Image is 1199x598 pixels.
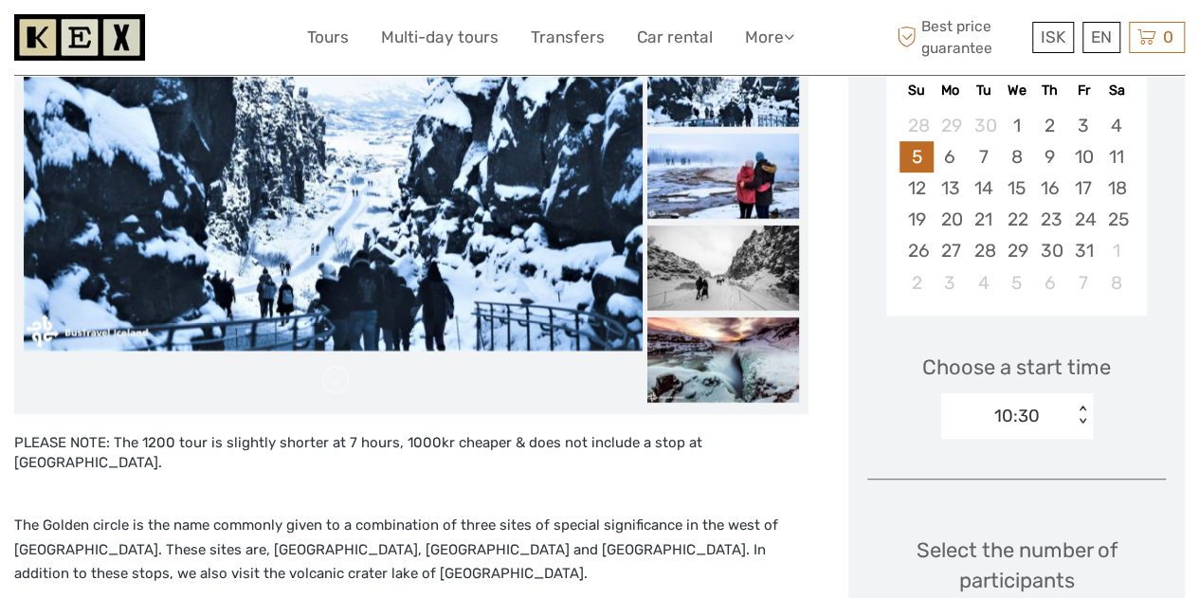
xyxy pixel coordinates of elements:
[1074,406,1090,426] div: < >
[892,16,1027,58] span: Best price guarantee
[1099,267,1133,299] div: Choose Saturday, November 8th, 2025
[14,14,145,61] img: 1261-44dab5bb-39f8-40da-b0c2-4d9fce00897c_logo_small.jpg
[14,514,808,587] p: The Golden circle is the name commonly given to a combination of three sites of special significa...
[934,110,967,141] div: Choose Monday, September 29th, 2025
[745,24,794,51] a: More
[24,3,643,351] img: e8b70409719e452d96a63ff1957ca5a5_main_slider.jpeg
[1099,204,1133,235] div: Choose Saturday, October 25th, 2025
[1000,172,1033,204] div: Choose Wednesday, October 15th, 2025
[1066,172,1099,204] div: Choose Friday, October 17th, 2025
[967,267,1000,299] div: Choose Tuesday, November 4th, 2025
[1099,110,1133,141] div: Choose Saturday, October 4th, 2025
[381,24,499,51] a: Multi-day tours
[899,110,933,141] div: Choose Sunday, September 28th, 2025
[967,172,1000,204] div: Choose Tuesday, October 14th, 2025
[218,29,241,52] button: Open LiveChat chat widget
[1033,267,1066,299] div: Choose Thursday, November 6th, 2025
[1000,267,1033,299] div: Choose Wednesday, November 5th, 2025
[899,235,933,266] div: Choose Sunday, October 26th, 2025
[934,204,967,235] div: Choose Monday, October 20th, 2025
[899,141,933,172] div: Choose Sunday, October 5th, 2025
[1160,27,1176,46] span: 0
[1000,204,1033,235] div: Choose Wednesday, October 22nd, 2025
[1099,172,1133,204] div: Choose Saturday, October 18th, 2025
[1000,235,1033,266] div: Choose Wednesday, October 29th, 2025
[647,133,799,218] img: 482d57f3281441b391bdb117d5f1573a_slider_thumbnail.jpeg
[934,267,967,299] div: Choose Monday, November 3rd, 2025
[934,78,967,103] div: Mo
[647,317,799,402] img: fb62d6ca6c9a45f4a49ce76f22397847_slider_thumbnail.jpeg
[1041,27,1065,46] span: ISK
[1000,110,1033,141] div: Choose Wednesday, October 1st, 2025
[1033,141,1066,172] div: Choose Thursday, October 9th, 2025
[637,24,713,51] a: Car rental
[899,204,933,235] div: Choose Sunday, October 19th, 2025
[967,141,1000,172] div: Choose Tuesday, October 7th, 2025
[1099,235,1133,266] div: Choose Saturday, November 1st, 2025
[1082,22,1120,53] div: EN
[1066,204,1099,235] div: Choose Friday, October 24th, 2025
[1000,141,1033,172] div: Choose Wednesday, October 8th, 2025
[1033,204,1066,235] div: Choose Thursday, October 23rd, 2025
[967,78,1000,103] div: Tu
[1000,78,1033,103] div: We
[899,267,933,299] div: Choose Sunday, November 2nd, 2025
[1033,172,1066,204] div: Choose Thursday, October 16th, 2025
[1033,110,1066,141] div: Choose Thursday, October 2nd, 2025
[1033,235,1066,266] div: Choose Thursday, October 30th, 2025
[892,110,1140,299] div: month 2025-10
[1099,78,1133,103] div: Sa
[994,404,1040,428] div: 10:30
[27,33,214,48] p: We're away right now. Please check back later!
[967,110,1000,141] div: Choose Tuesday, September 30th, 2025
[1066,141,1099,172] div: Choose Friday, October 10th, 2025
[1066,267,1099,299] div: Choose Friday, November 7th, 2025
[531,24,605,51] a: Transfers
[934,172,967,204] div: Choose Monday, October 13th, 2025
[1033,78,1066,103] div: Th
[934,141,967,172] div: Choose Monday, October 6th, 2025
[899,78,933,103] div: Su
[899,172,933,204] div: Choose Sunday, October 12th, 2025
[1066,110,1099,141] div: Choose Friday, October 3rd, 2025
[922,353,1111,382] span: Choose a start time
[647,225,799,310] img: e887b368e1c94b91a290cdacf1694116_slider_thumbnail.jpeg
[1066,235,1099,266] div: Choose Friday, October 31st, 2025
[967,235,1000,266] div: Choose Tuesday, October 28th, 2025
[647,41,799,126] img: e8b70409719e452d96a63ff1957ca5a5_slider_thumbnail.jpeg
[967,204,1000,235] div: Choose Tuesday, October 21st, 2025
[934,235,967,266] div: Choose Monday, October 27th, 2025
[1066,78,1099,103] div: Fr
[307,24,349,51] a: Tours
[1099,141,1133,172] div: Choose Saturday, October 11th, 2025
